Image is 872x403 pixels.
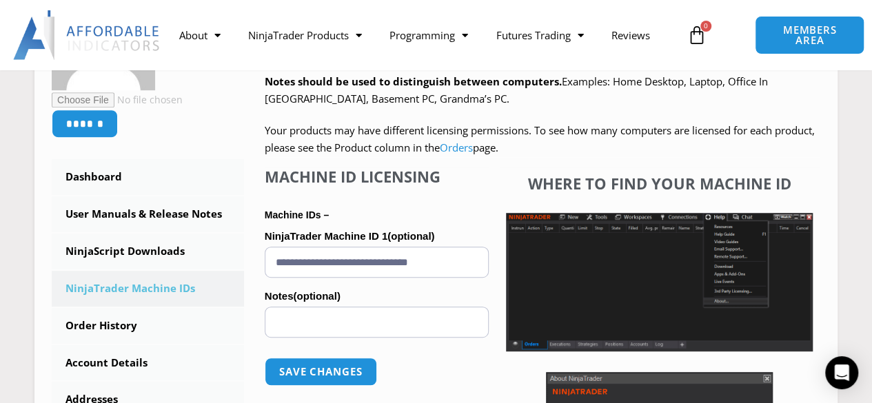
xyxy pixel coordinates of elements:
[265,167,489,185] h4: Machine ID Licensing
[667,15,727,55] a: 0
[506,174,813,192] h4: Where to find your Machine ID
[265,358,377,386] button: Save changes
[13,10,161,60] img: LogoAI | Affordable Indicators – NinjaTrader
[165,19,680,51] nav: Menu
[234,19,376,51] a: NinjaTrader Products
[265,226,489,247] label: NinjaTrader Machine ID 1
[825,356,858,389] div: Open Intercom Messenger
[700,21,711,32] span: 0
[52,345,244,381] a: Account Details
[265,286,489,307] label: Notes
[165,19,234,51] a: About
[265,209,329,220] strong: Machine IDs –
[265,123,815,155] span: Your products may have different licensing permissions. To see how many computers are licensed fo...
[52,271,244,307] a: NinjaTrader Machine IDs
[769,25,850,45] span: MEMBERS AREA
[52,159,244,195] a: Dashboard
[482,19,597,51] a: Futures Trading
[597,19,663,51] a: Reviews
[376,19,482,51] a: Programming
[293,290,340,302] span: (optional)
[52,308,244,344] a: Order History
[52,196,244,232] a: User Manuals & Release Notes
[387,230,434,242] span: (optional)
[440,141,473,154] a: Orders
[52,234,244,269] a: NinjaScript Downloads
[506,213,813,351] img: Screenshot 2025-01-17 1155544 | Affordable Indicators – NinjaTrader
[755,16,864,54] a: MEMBERS AREA
[265,74,562,88] strong: Notes should be used to distinguish between computers.
[265,74,768,106] span: Examples: Home Desktop, Laptop, Office In [GEOGRAPHIC_DATA], Basement PC, Grandma’s PC.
